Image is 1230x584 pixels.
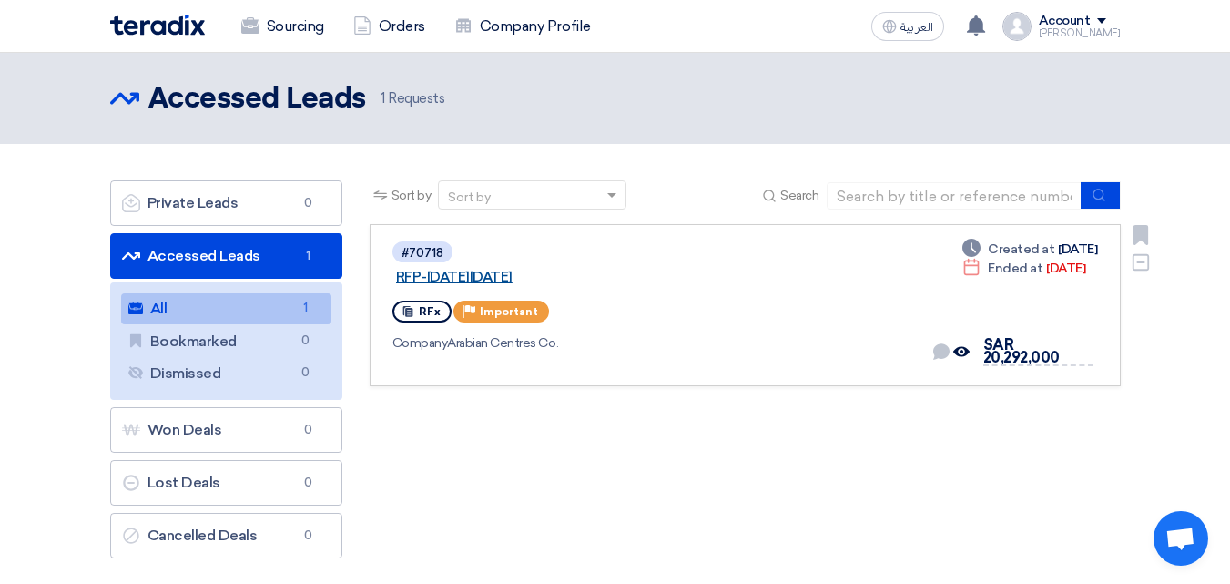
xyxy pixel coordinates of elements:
span: 0 [298,474,320,492]
span: Search [780,186,818,205]
a: Open chat [1154,511,1208,566]
div: Account [1039,14,1091,29]
a: Cancelled Deals0 [110,513,342,558]
div: Arabian Centres Co. [392,333,917,353]
a: Won Deals0 [110,407,342,453]
a: Lost Deals0 [110,460,342,506]
span: 1 [295,299,317,318]
div: [PERSON_NAME] [1039,28,1121,38]
span: 0 [295,332,317,351]
h2: Accessed Leads [148,81,366,118]
a: Sourcing [227,6,339,46]
a: Company Profile [440,6,605,46]
a: Private Leads0 [110,180,342,226]
span: Company [392,335,448,351]
img: profile_test.png [1002,12,1032,41]
a: All [121,293,331,324]
span: 0 [298,421,320,439]
span: 0 [295,364,317,383]
div: #70718 [402,247,443,259]
span: SAR 20,292,000 [983,336,1060,366]
span: Sort by [391,186,432,205]
a: Accessed Leads1 [110,233,342,279]
span: 1 [381,90,385,107]
a: Dismissed [121,358,331,389]
a: RFP-[DATE][DATE] [396,269,851,285]
span: 1 [298,247,320,265]
span: العربية [900,21,933,34]
span: 0 [298,527,320,545]
span: RFx [419,305,441,318]
span: Ended at [988,259,1042,278]
span: Created at [988,240,1054,259]
img: Teradix logo [110,15,205,36]
input: Search by title or reference number [827,182,1082,210]
span: Important [480,305,538,318]
span: 0 [298,194,320,212]
a: Bookmarked [121,326,331,357]
div: [DATE] [962,259,1085,278]
div: [DATE] [962,240,1097,259]
button: العربية [871,12,944,41]
div: Sort by [448,188,491,207]
a: Orders [339,6,440,46]
span: Requests [381,88,445,109]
